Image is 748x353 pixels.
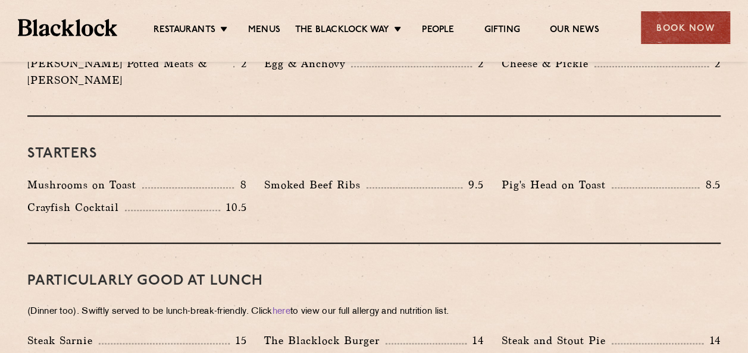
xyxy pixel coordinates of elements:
p: 8.5 [699,177,721,193]
p: Steak Sarnie [27,332,99,349]
p: 10.5 [220,200,246,215]
p: 8 [234,177,246,193]
p: Egg & Anchovy [264,55,351,72]
a: Our News [550,24,599,37]
p: [PERSON_NAME] Potted Meats & [PERSON_NAME] [27,55,233,89]
img: BL_Textured_Logo-footer-cropped.svg [18,19,117,36]
p: 2 [234,56,246,71]
p: Mushrooms on Toast [27,176,142,193]
p: The Blacklock Burger [264,332,386,349]
a: Gifting [484,24,519,37]
a: People [422,24,454,37]
h3: PARTICULARLY GOOD AT LUNCH [27,273,721,289]
a: Restaurants [154,24,215,37]
p: Crayfish Cocktail [27,199,125,216]
p: 14 [467,333,484,348]
a: here [273,307,290,316]
p: 14 [703,333,721,348]
p: Cheese & Pickle [502,55,594,72]
p: 2 [709,56,721,71]
p: Pig's Head on Toast [502,176,612,193]
p: 15 [230,333,247,348]
a: Menus [248,24,280,37]
div: Book Now [641,11,730,44]
p: Smoked Beef Ribs [264,176,367,193]
p: Steak and Stout Pie [502,332,612,349]
p: 9.5 [462,177,484,193]
p: (Dinner too). Swiftly served to be lunch-break-friendly. Click to view our full allergy and nutri... [27,304,721,320]
a: The Blacklock Way [295,24,389,37]
h3: Starters [27,146,721,162]
p: 2 [472,56,484,71]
